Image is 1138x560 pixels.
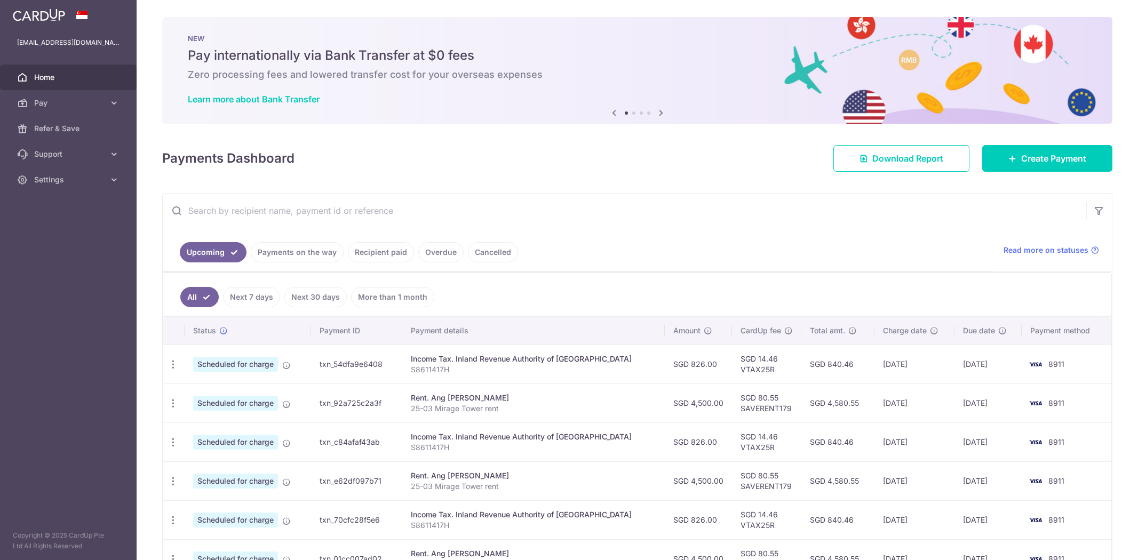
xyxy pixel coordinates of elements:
td: txn_e62df097b71 [311,461,402,500]
td: [DATE] [954,461,1022,500]
span: 8911 [1048,515,1064,524]
a: All [180,287,219,307]
img: Bank Card [1025,397,1046,410]
span: Charge date [883,325,927,336]
p: 25-03 Mirage Tower rent [411,481,657,492]
h5: Pay internationally via Bank Transfer at $0 fees [188,47,1087,64]
td: [DATE] [954,383,1022,422]
img: Bank transfer banner [162,17,1112,124]
span: 8911 [1048,437,1064,446]
a: More than 1 month [351,287,434,307]
td: SGD 80.55 SAVERENT179 [732,383,801,422]
p: [EMAIL_ADDRESS][DOMAIN_NAME] [17,37,120,48]
p: NEW [188,34,1087,43]
td: [DATE] [874,345,954,383]
span: Due date [963,325,995,336]
img: Bank Card [1025,436,1046,449]
td: SGD 4,580.55 [801,461,874,500]
span: Settings [34,174,105,185]
td: SGD 826.00 [665,345,732,383]
td: SGD 14.46 VTAX25R [732,500,801,539]
a: Learn more about Bank Transfer [188,94,320,105]
td: txn_c84afaf43ab [311,422,402,461]
span: Amount [673,325,701,336]
td: SGD 14.46 VTAX25R [732,345,801,383]
td: SGD 14.46 VTAX25R [732,422,801,461]
a: Cancelled [468,242,518,262]
a: Read more on statuses [1004,245,1099,255]
td: txn_70cfc28f5e6 [311,500,402,539]
span: Scheduled for charge [193,474,278,489]
a: Create Payment [982,145,1112,172]
div: Rent. Ang [PERSON_NAME] [411,548,657,559]
td: [DATE] [954,345,1022,383]
td: txn_54dfa9e6408 [311,345,402,383]
a: Recipient paid [348,242,414,262]
span: Scheduled for charge [193,357,278,372]
a: Upcoming [180,242,246,262]
td: [DATE] [954,500,1022,539]
span: 8911 [1048,398,1064,407]
td: SGD 840.46 [801,422,874,461]
span: Scheduled for charge [193,513,278,527]
iframe: Opens a widget where you can find more information [1070,528,1127,555]
p: S8611417H [411,364,657,375]
span: Pay [34,98,105,108]
span: 8911 [1048,359,1064,369]
td: SGD 840.46 [801,345,874,383]
h4: Payments Dashboard [162,149,295,168]
td: [DATE] [874,461,954,500]
div: Rent. Ang [PERSON_NAME] [411,393,657,403]
td: [DATE] [874,422,954,461]
span: Scheduled for charge [193,435,278,450]
img: Bank Card [1025,514,1046,526]
div: Income Tax. Inland Revenue Authority of [GEOGRAPHIC_DATA] [411,509,657,520]
p: S8611417H [411,520,657,531]
a: Payments on the way [251,242,344,262]
span: Refer & Save [34,123,105,134]
td: txn_92a725c2a3f [311,383,402,422]
img: CardUp [13,9,65,21]
td: SGD 826.00 [665,500,732,539]
a: Overdue [418,242,464,262]
img: Bank Card [1025,358,1046,371]
span: 8911 [1048,476,1064,485]
td: [DATE] [954,422,1022,461]
p: S8611417H [411,442,657,453]
p: 25-03 Mirage Tower rent [411,403,657,414]
th: Payment ID [311,317,402,345]
span: Support [34,149,105,159]
div: Income Tax. Inland Revenue Authority of [GEOGRAPHIC_DATA] [411,354,657,364]
div: Income Tax. Inland Revenue Authority of [GEOGRAPHIC_DATA] [411,431,657,442]
td: SGD 4,500.00 [665,383,732,422]
span: Download Report [872,152,943,165]
span: Home [34,72,105,83]
span: Total amt. [810,325,845,336]
td: SGD 840.46 [801,500,874,539]
td: [DATE] [874,500,954,539]
h6: Zero processing fees and lowered transfer cost for your overseas expenses [188,68,1087,81]
span: Status [193,325,216,336]
span: Create Payment [1021,152,1086,165]
td: [DATE] [874,383,954,422]
div: Rent. Ang [PERSON_NAME] [411,470,657,481]
span: Read more on statuses [1004,245,1088,255]
a: Next 7 days [223,287,280,307]
span: CardUp fee [741,325,781,336]
a: Next 30 days [284,287,347,307]
img: Bank Card [1025,475,1046,487]
th: Payment method [1022,317,1111,345]
td: SGD 80.55 SAVERENT179 [732,461,801,500]
input: Search by recipient name, payment id or reference [163,194,1086,228]
td: SGD 4,500.00 [665,461,732,500]
td: SGD 826.00 [665,422,732,461]
th: Payment details [402,317,665,345]
a: Download Report [833,145,969,172]
span: Scheduled for charge [193,396,278,411]
td: SGD 4,580.55 [801,383,874,422]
